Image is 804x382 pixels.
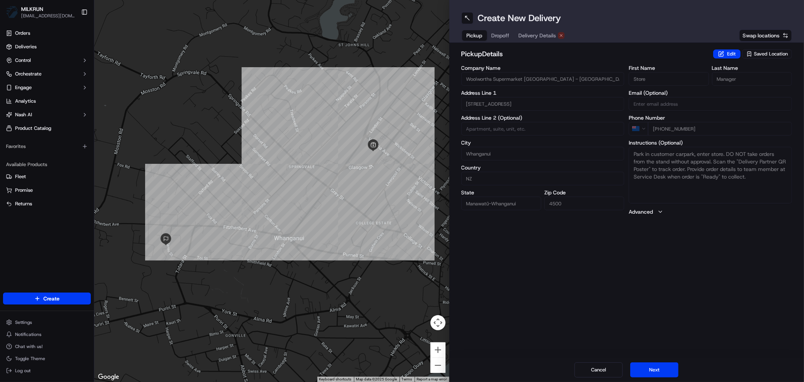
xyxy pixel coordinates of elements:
[15,111,32,118] span: Nash AI
[754,51,788,57] span: Saved Location
[492,32,510,39] span: Dropoff
[467,32,482,39] span: Pickup
[461,190,541,195] label: State
[712,65,792,71] label: Last Name
[6,6,18,18] img: MILKRUN
[461,147,625,160] input: Enter city
[629,208,653,216] label: Advanced
[519,32,556,39] span: Delivery Details
[629,72,709,86] input: Enter first name
[3,317,91,328] button: Settings
[3,3,78,21] button: MILKRUNMILKRUN[EMAIL_ADDRESS][DOMAIN_NAME]
[461,97,625,111] input: Enter address
[3,171,91,183] button: Fleet
[96,372,121,382] a: Open this area in Google Maps (opens a new window)
[15,187,33,194] span: Promise
[461,115,625,120] label: Address Line 2 (Optional)
[6,173,88,180] a: Fleet
[3,68,91,80] button: Orchestrate
[461,172,625,185] input: Enter country
[15,200,32,207] span: Returns
[742,49,792,59] button: Saved Location
[3,41,91,53] a: Deliveries
[6,187,88,194] a: Promise
[3,82,91,94] button: Engage
[15,71,41,77] span: Orchestrate
[630,362,678,377] button: Next
[3,329,91,340] button: Notifications
[743,32,779,39] span: Swap locations
[544,190,624,195] label: Zip Code
[739,29,792,42] button: Swap locations
[15,356,45,362] span: Toggle Theme
[461,122,625,136] input: Apartment, suite, unit, etc.
[96,372,121,382] img: Google
[3,109,91,121] button: Nash AI
[629,65,709,71] label: First Name
[3,159,91,171] div: Available Products
[461,140,625,145] label: City
[461,49,709,59] h2: pickup Details
[402,377,412,381] a: Terms (opens in new tab)
[319,377,352,382] button: Keyboard shortcuts
[15,173,26,180] span: Fleet
[3,353,91,364] button: Toggle Theme
[629,115,792,120] label: Phone Number
[461,165,625,170] label: Country
[15,125,51,132] span: Product Catalog
[3,293,91,305] button: Create
[430,358,446,373] button: Zoom out
[544,197,624,210] input: Enter zip code
[712,72,792,86] input: Enter last name
[3,122,91,134] a: Product Catalog
[15,57,31,64] span: Control
[713,49,741,59] button: Edit
[648,122,792,136] input: Enter phone number
[629,90,792,95] label: Email (Optional)
[3,54,91,66] button: Control
[21,13,75,19] button: [EMAIL_ADDRESS][DOMAIN_NAME]
[3,341,91,352] button: Chat with us!
[461,197,541,210] input: Enter state
[461,65,625,71] label: Company Name
[430,315,446,330] button: Map camera controls
[461,72,625,86] input: Enter company name
[43,295,60,302] span: Create
[3,198,91,210] button: Returns
[574,362,623,377] button: Cancel
[6,200,88,207] a: Returns
[15,368,31,374] span: Log out
[15,30,30,37] span: Orders
[629,147,792,203] textarea: Park in customer carpark, enter store. DO NOT take orders from the stand without approval. Scan t...
[3,95,91,107] a: Analytics
[3,184,91,196] button: Promise
[417,377,447,381] a: Report a map error
[3,365,91,376] button: Log out
[629,208,792,216] button: Advanced
[356,377,397,381] span: Map data ©2025 Google
[15,98,36,105] span: Analytics
[478,12,561,24] h1: Create New Delivery
[15,84,32,91] span: Engage
[461,90,625,95] label: Address Line 1
[21,5,43,13] button: MILKRUN
[3,140,91,152] div: Favorites
[15,331,41,337] span: Notifications
[629,140,792,145] label: Instructions (Optional)
[15,343,43,350] span: Chat with us!
[430,342,446,357] button: Zoom in
[15,319,32,325] span: Settings
[3,27,91,39] a: Orders
[15,43,37,50] span: Deliveries
[629,97,792,111] input: Enter email address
